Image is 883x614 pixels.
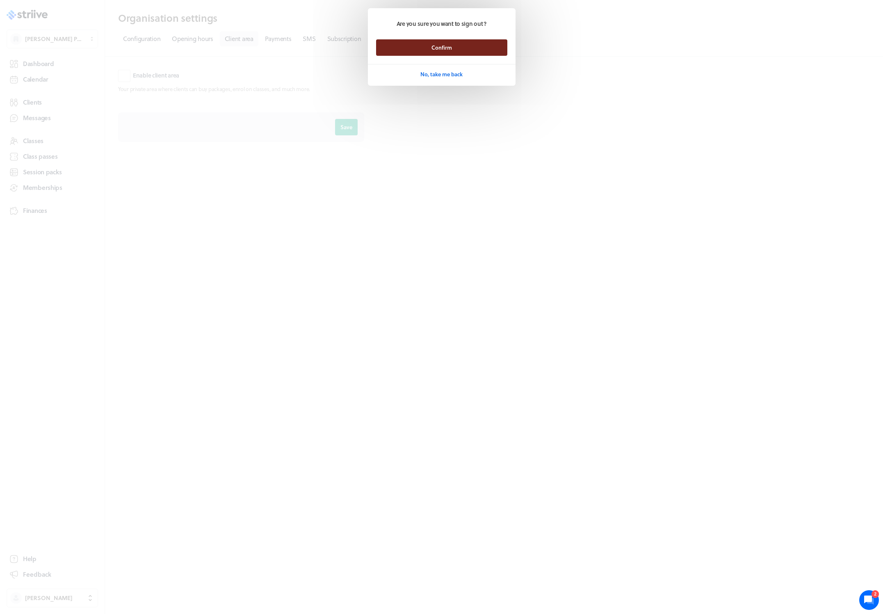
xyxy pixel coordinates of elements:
[13,124,151,360] div: Lo Ipsum,Dolor si ametcons adip eli seddoei te inc utlabore etd M aliqua en admi v quisno ex ulla...
[859,590,879,610] iframe: gist-messenger-bubble-iframe
[123,89,130,97] span: 2
[420,71,463,78] span: No, take me back
[420,66,463,82] button: No, take me back
[12,34,152,47] h1: Hi [PERSON_NAME]
[14,89,123,97] h2: Recent conversations
[376,20,507,28] p: Are you sure you want to sign out?
[376,39,507,56] button: Confirm
[12,48,152,75] h2: We're here to help. Ask us anything!
[132,90,150,96] span: See all
[13,107,29,123] img: US
[431,44,452,51] span: Confirm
